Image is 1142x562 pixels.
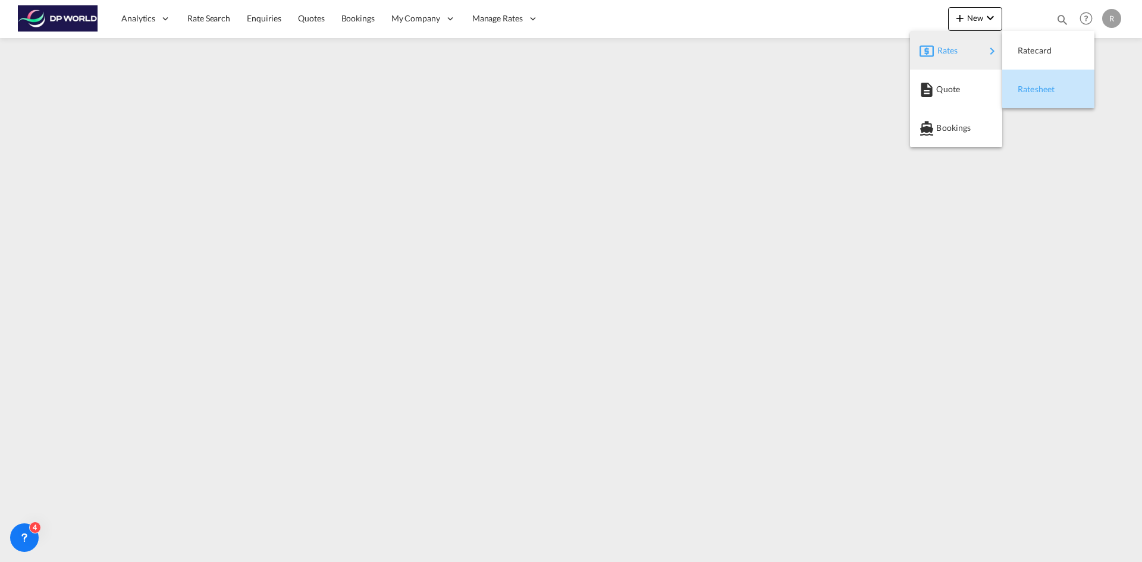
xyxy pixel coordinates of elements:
button: Quote [910,70,1002,108]
div: Quote [920,74,993,104]
button: Bookings [910,108,1002,147]
span: Rates [937,39,952,62]
md-icon: icon-chevron-right [985,44,999,58]
span: Ratecard [1018,39,1031,62]
span: Ratesheet [1018,77,1031,101]
div: Ratecard [1012,36,1085,65]
span: Bookings [936,116,949,140]
div: Bookings [920,113,993,143]
span: Quote [936,77,949,101]
div: Ratesheet [1012,74,1085,104]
